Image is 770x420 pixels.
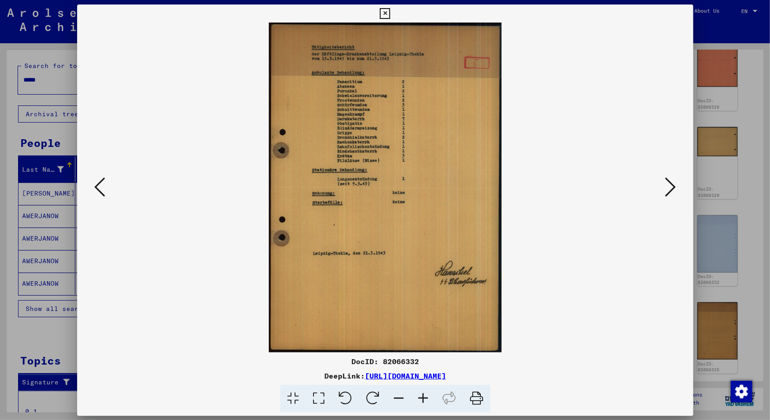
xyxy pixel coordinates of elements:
[730,380,752,402] div: Change consent
[77,356,693,367] div: DocID: 82066332
[108,23,663,352] img: 001.jpg
[77,370,693,381] div: DeepLink:
[731,381,752,402] img: Change consent
[365,371,446,380] a: [URL][DOMAIN_NAME]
